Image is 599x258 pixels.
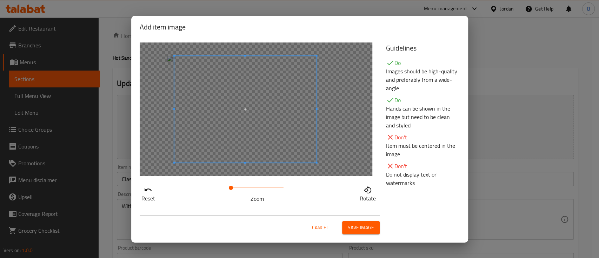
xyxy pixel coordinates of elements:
[386,59,460,67] p: Do
[312,223,329,232] span: Cancel
[358,184,378,201] button: Rotate
[140,184,157,201] button: Reset
[386,141,460,158] p: Item must be centered in the image
[386,162,460,170] p: Don't
[231,194,284,203] p: Zoom
[386,96,460,104] p: Do
[342,221,380,234] button: Save image
[140,21,460,33] h2: Add item image
[386,133,460,141] p: Don't
[386,170,460,187] p: Do not display text or watermarks
[386,67,460,92] p: Images should be high-quality and preferably from a wide-angle
[141,194,155,203] p: Reset
[309,221,332,234] button: Cancel
[386,104,460,130] p: Hands can be shown in the image but need to be clean and styled
[360,194,376,203] p: Rotate
[348,223,374,232] span: Save image
[386,42,460,54] h5: Guidelines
